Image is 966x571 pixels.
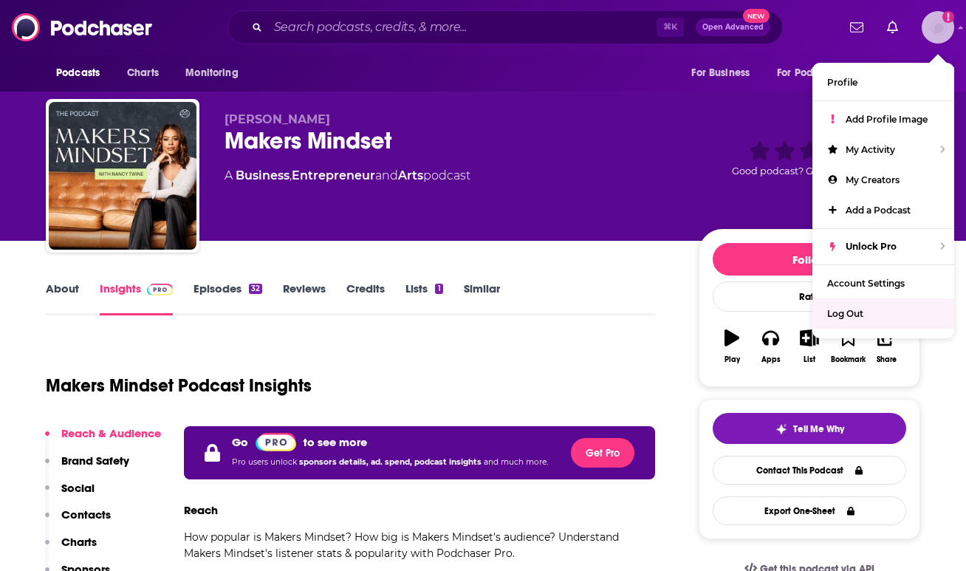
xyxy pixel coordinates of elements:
[866,59,920,87] button: open menu
[761,355,781,364] div: Apps
[227,10,783,44] div: Search podcasts, credits, & more...
[812,67,954,98] a: Profile
[724,355,740,364] div: Play
[193,281,262,315] a: Episodes32
[767,59,869,87] button: open menu
[375,168,398,182] span: and
[61,481,95,495] p: Social
[790,320,829,373] button: List
[184,503,218,517] h3: Reach
[829,320,867,373] button: Bookmark
[256,432,296,451] a: Pro website
[681,59,768,87] button: open menu
[702,24,764,31] span: Open Advanced
[775,423,787,435] img: tell me why sparkle
[713,413,906,444] button: tell me why sparkleTell Me Why
[147,284,173,295] img: Podchaser Pro
[184,529,655,561] p: How popular is Makers Mindset? How big is Makers Mindset's audience? Understand Makers Mindset's ...
[256,433,296,451] img: Podchaser Pro
[292,168,375,182] a: Entrepreneur
[464,281,500,315] a: Similar
[827,77,857,88] span: Profile
[691,63,750,83] span: For Business
[812,195,954,225] a: Add a Podcast
[804,355,815,364] div: List
[225,167,470,185] div: A podcast
[699,112,920,204] div: Good podcast? Give it some love!
[46,59,119,87] button: open menu
[304,435,367,449] p: to see more
[299,457,484,467] span: sponsors details, ad. spend, podcast insights
[45,426,161,454] button: Reach & Audience
[117,59,168,87] a: Charts
[922,11,954,44] img: User Profile
[46,281,79,315] a: About
[398,168,423,182] a: Arts
[185,63,238,83] span: Monitoring
[846,144,895,155] span: My Activity
[571,438,634,468] button: Get Pro
[846,241,897,252] span: Unlock Pro
[127,63,159,83] span: Charts
[713,456,906,485] a: Contact This Podcast
[405,281,442,315] a: Lists1
[657,18,684,37] span: ⌘ K
[922,11,954,44] span: Logged in as autumncomm
[812,268,954,298] a: Account Settings
[812,63,954,338] ul: Show profile menu
[844,15,869,40] a: Show notifications dropdown
[45,454,129,481] button: Brand Safety
[45,535,97,562] button: Charts
[942,11,954,23] svg: Add a profile image
[827,278,905,289] span: Account Settings
[713,320,751,373] button: Play
[268,16,657,39] input: Search podcasts, credits, & more...
[732,165,887,177] span: Good podcast? Give it some love!
[881,15,904,40] a: Show notifications dropdown
[831,355,866,364] div: Bookmark
[56,63,100,83] span: Podcasts
[696,18,770,36] button: Open AdvancedNew
[877,355,897,364] div: Share
[846,205,911,216] span: Add a Podcast
[812,104,954,134] a: Add Profile Image
[225,112,330,126] span: [PERSON_NAME]
[236,168,290,182] a: Business
[846,114,928,125] span: Add Profile Image
[290,168,292,182] span: ,
[61,535,97,549] p: Charts
[232,451,548,473] p: Pro users unlock and much more.
[46,375,312,397] h1: Makers Mindset Podcast Insights
[812,165,954,195] a: My Creators
[249,284,262,294] div: 32
[827,308,863,319] span: Log Out
[346,281,385,315] a: Credits
[777,63,848,83] span: For Podcasters
[846,174,900,185] span: My Creators
[793,423,844,435] span: Tell Me Why
[922,11,954,44] button: Show profile menu
[45,507,111,535] button: Contacts
[435,284,442,294] div: 1
[61,507,111,522] p: Contacts
[283,281,326,315] a: Reviews
[61,426,161,440] p: Reach & Audience
[713,243,906,276] button: Follow
[61,454,129,468] p: Brand Safety
[49,102,196,250] img: Makers Mindset
[713,281,906,312] div: Rate
[751,320,789,373] button: Apps
[45,481,95,508] button: Social
[175,59,257,87] button: open menu
[232,435,248,449] p: Go
[12,13,154,41] img: Podchaser - Follow, Share and Rate Podcasts
[100,281,173,315] a: InsightsPodchaser Pro
[868,320,906,373] button: Share
[713,496,906,525] button: Export One-Sheet
[743,9,770,23] span: New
